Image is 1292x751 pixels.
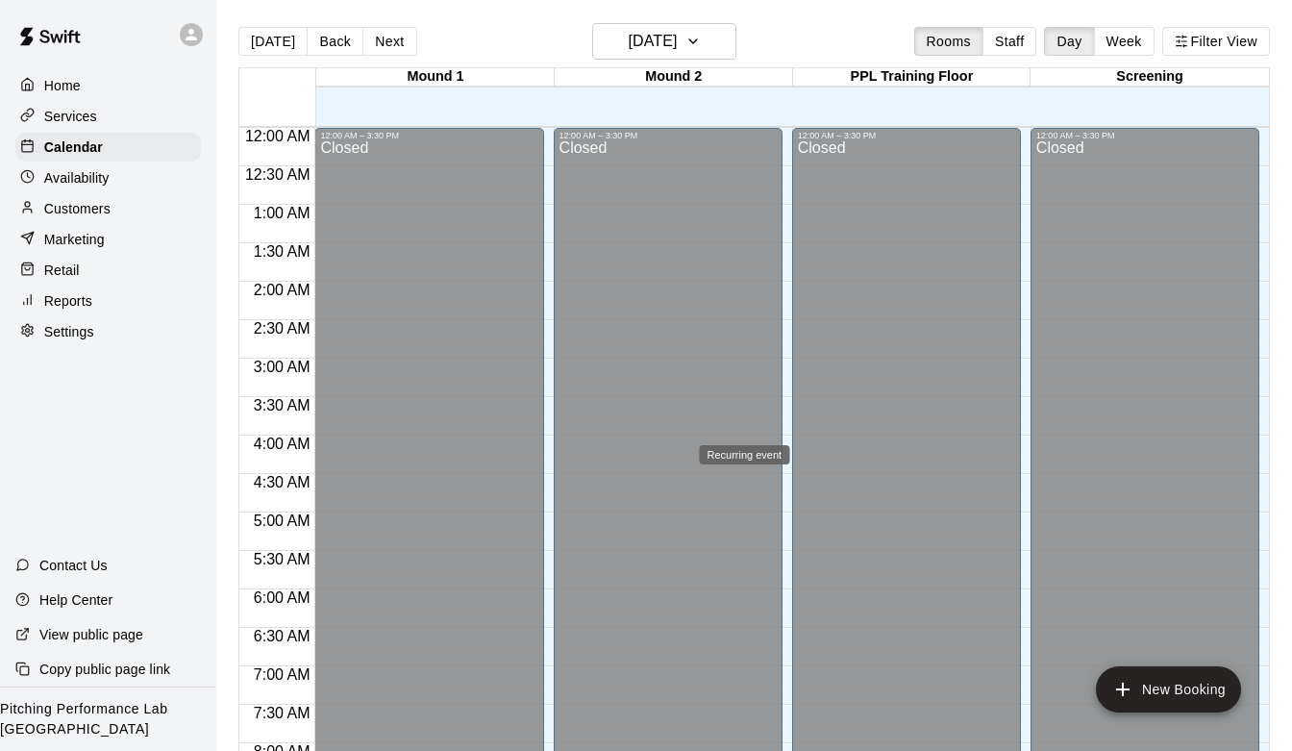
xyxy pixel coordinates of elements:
p: Calendar [44,138,103,157]
button: Next [362,27,416,56]
div: Screening [1031,68,1269,87]
h6: [DATE] [628,28,677,55]
a: Customers [15,194,201,223]
span: 1:30 AM [249,243,315,260]
span: 7:30 AM [249,705,315,721]
a: Home [15,71,201,100]
a: Reports [15,287,201,315]
button: Day [1044,27,1094,56]
a: Marketing [15,225,201,254]
a: Retail [15,256,201,285]
p: Help Center [39,590,112,610]
div: 12:00 AM – 3:30 PM [320,131,537,140]
span: 2:00 AM [249,282,315,298]
span: 4:00 AM [249,436,315,452]
p: Services [44,107,97,126]
a: Services [15,102,201,131]
div: 12:00 AM – 3:30 PM [559,131,777,140]
span: 3:30 AM [249,397,315,413]
p: Settings [44,322,94,341]
span: 5:30 AM [249,551,315,567]
a: Settings [15,317,201,346]
p: Availability [44,168,110,188]
span: 1:00 AM [249,205,315,221]
button: Back [307,27,363,56]
div: 12:00 AM – 3:30 PM [1036,131,1254,140]
button: add [1096,666,1241,713]
p: Customers [44,199,111,218]
span: 12:30 AM [240,166,315,183]
div: Mound 1 [316,68,555,87]
p: Retail [44,261,80,280]
span: 7:00 AM [249,666,315,683]
div: Recurring event [700,445,790,464]
button: Filter View [1162,27,1270,56]
p: Reports [44,291,92,311]
a: Availability [15,163,201,192]
button: [DATE] [238,27,308,56]
p: View public page [39,625,143,644]
button: Staff [982,27,1037,56]
button: Week [1094,27,1155,56]
p: Home [44,76,81,95]
p: Contact Us [39,556,108,575]
span: 6:30 AM [249,628,315,644]
div: PPL Training Floor [793,68,1031,87]
p: Copy public page link [39,660,170,679]
span: 3:00 AM [249,359,315,375]
span: 5:00 AM [249,513,315,529]
div: 12:00 AM – 3:30 PM [798,131,1015,140]
p: Marketing [44,230,105,249]
a: Calendar [15,133,201,162]
button: Rooms [914,27,983,56]
span: 12:00 AM [240,128,315,144]
button: [DATE] [592,23,736,60]
div: Mound 2 [555,68,793,87]
span: 6:00 AM [249,589,315,606]
span: 2:30 AM [249,320,315,337]
span: 4:30 AM [249,474,315,490]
